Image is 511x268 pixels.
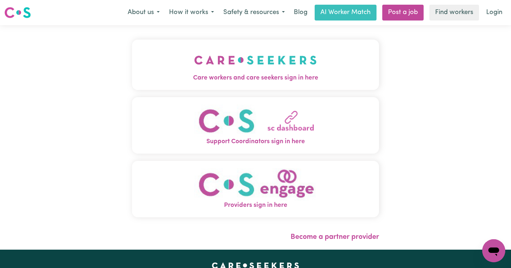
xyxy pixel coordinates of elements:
[132,73,379,83] span: Care workers and care seekers sign in here
[132,97,379,154] button: Support Coordinators sign in here
[132,201,379,210] span: Providers sign in here
[482,5,507,21] a: Login
[132,161,379,217] button: Providers sign in here
[132,137,379,146] span: Support Coordinators sign in here
[219,5,289,20] button: Safety & resources
[291,233,379,241] a: Become a partner provider
[289,5,312,21] a: Blog
[315,5,377,21] a: AI Worker Match
[4,4,31,21] a: Careseekers logo
[482,239,505,262] iframe: Button to launch messaging window
[4,6,31,19] img: Careseekers logo
[382,5,424,21] a: Post a job
[132,40,379,90] button: Care workers and care seekers sign in here
[429,5,479,21] a: Find workers
[164,5,219,20] button: How it works
[123,5,164,20] button: About us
